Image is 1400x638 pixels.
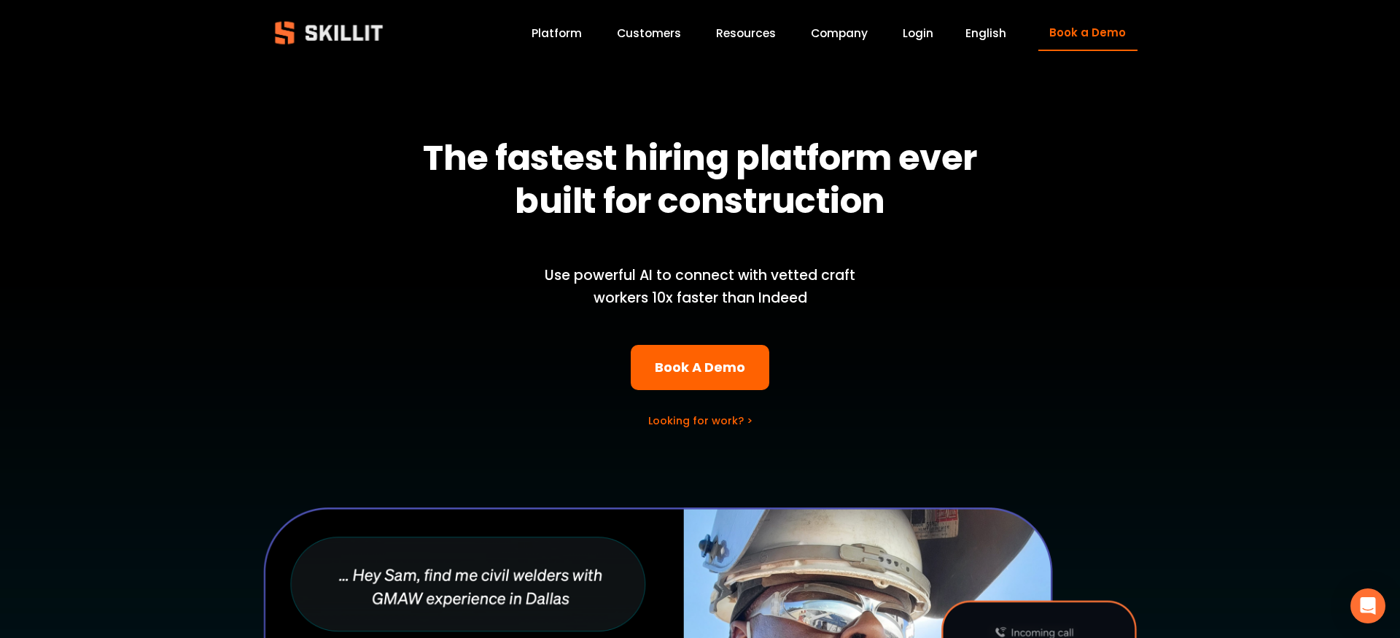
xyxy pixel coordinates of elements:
div: language picker [965,23,1006,43]
a: Login [903,23,933,43]
a: folder dropdown [716,23,776,43]
strong: The fastest hiring platform ever built for construction [423,133,984,225]
a: Book A Demo [631,345,770,391]
span: English [965,25,1006,42]
a: Company [811,23,868,43]
p: Use powerful AI to connect with vetted craft workers 10x faster than Indeed [520,265,880,309]
span: Resources [716,25,776,42]
a: Platform [532,23,582,43]
a: Looking for work? > [648,413,752,428]
a: Book a Demo [1038,15,1137,51]
div: Open Intercom Messenger [1350,588,1385,623]
img: Skillit [262,11,395,55]
a: Customers [617,23,681,43]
